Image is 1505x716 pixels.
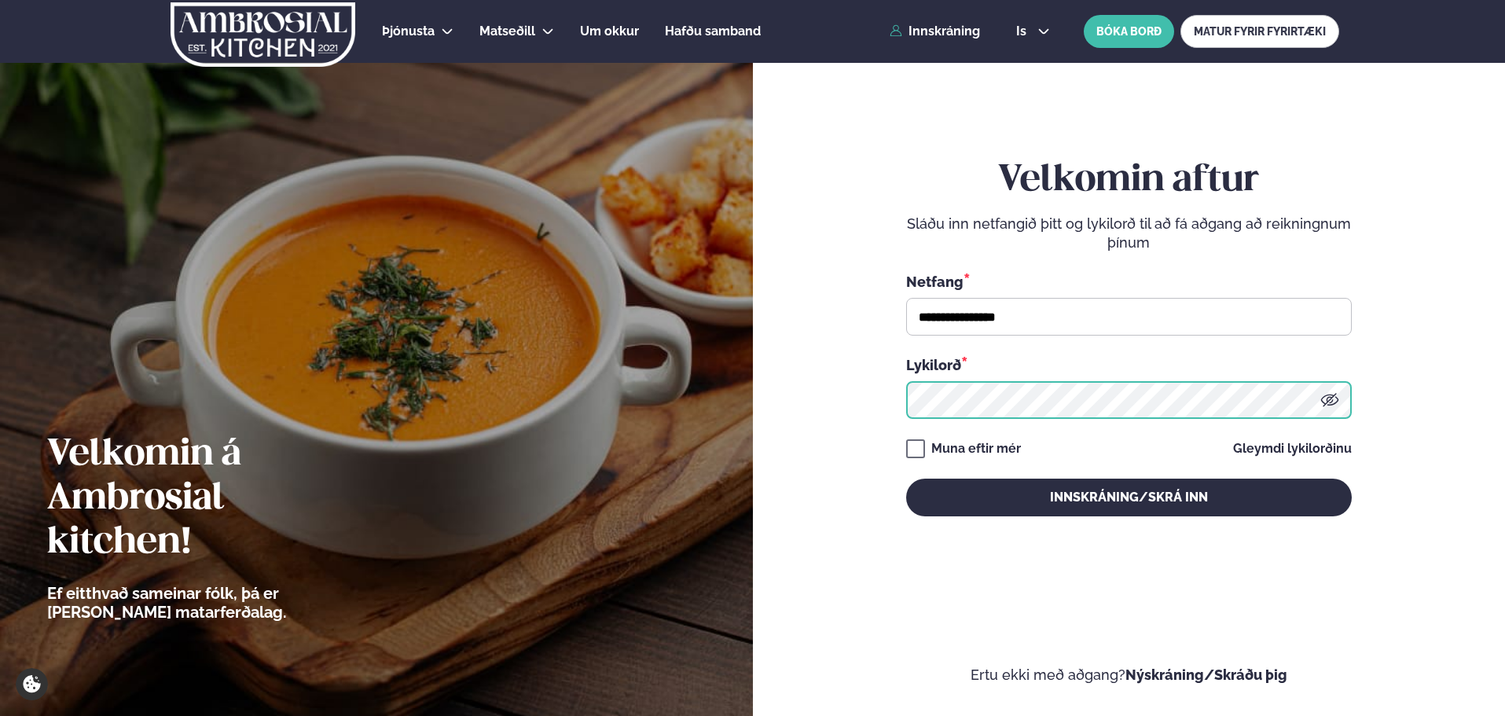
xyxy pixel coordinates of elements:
[906,479,1352,516] button: Innskráning/Skrá inn
[906,271,1352,292] div: Netfang
[906,159,1352,203] h2: Velkomin aftur
[890,24,980,39] a: Innskráning
[906,354,1352,375] div: Lykilorð
[906,215,1352,252] p: Sláðu inn netfangið þitt og lykilorð til að fá aðgang að reikningnum þínum
[479,24,535,39] span: Matseðill
[16,668,48,700] a: Cookie settings
[169,2,357,67] img: logo
[580,24,639,39] span: Um okkur
[1125,666,1287,683] a: Nýskráning/Skráðu þig
[479,22,535,41] a: Matseðill
[1084,15,1174,48] button: BÓKA BORÐ
[1016,25,1031,38] span: is
[47,584,373,622] p: Ef eitthvað sameinar fólk, þá er [PERSON_NAME] matarferðalag.
[1004,25,1063,38] button: is
[580,22,639,41] a: Um okkur
[382,22,435,41] a: Þjónusta
[665,24,761,39] span: Hafðu samband
[382,24,435,39] span: Þjónusta
[665,22,761,41] a: Hafðu samband
[47,433,373,565] h2: Velkomin á Ambrosial kitchen!
[800,666,1459,685] p: Ertu ekki með aðgang?
[1233,442,1352,455] a: Gleymdi lykilorðinu
[1180,15,1339,48] a: MATUR FYRIR FYRIRTÆKI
